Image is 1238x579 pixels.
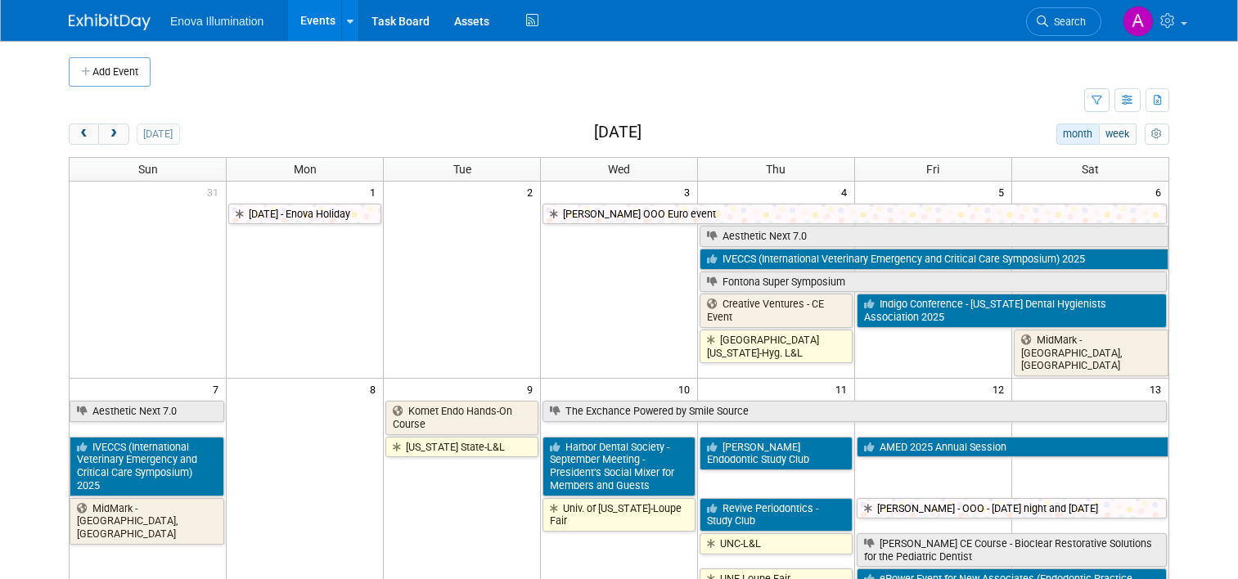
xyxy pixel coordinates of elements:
[542,437,696,496] a: Harbor Dental Society - September Meeting - President’s Social Mixer for Members and Guests
[137,123,180,145] button: [DATE]
[682,182,697,202] span: 3
[1123,6,1154,37] img: Andrea Miller
[997,182,1011,202] span: 5
[70,437,224,496] a: IVECCS (International Veterinary Emergency and Critical Care Symposium) 2025
[170,15,263,28] span: Enova Illumination
[700,249,1168,270] a: IVECCS (International Veterinary Emergency and Critical Care Symposium) 2025
[98,123,128,145] button: next
[857,533,1167,567] a: [PERSON_NAME] CE Course - Bioclear Restorative Solutions for the Pediatric Dentist
[840,182,854,202] span: 4
[857,294,1167,327] a: Indigo Conference - [US_STATE] Dental Hygienists Association 2025
[700,330,853,363] a: [GEOGRAPHIC_DATA][US_STATE]-Hyg. L&L
[991,379,1011,399] span: 12
[69,123,99,145] button: prev
[205,182,226,202] span: 31
[700,272,1167,293] a: Fontona Super Symposium
[138,163,158,176] span: Sun
[542,498,696,532] a: Univ. of [US_STATE]-Loupe Fair
[525,379,540,399] span: 9
[69,14,151,30] img: ExhibitDay
[211,379,226,399] span: 7
[1145,123,1169,145] button: myCustomButton
[385,401,538,434] a: Komet Endo Hands-On Course
[294,163,317,176] span: Mon
[1056,123,1100,145] button: month
[228,204,381,225] a: [DATE] - Enova Holiday
[857,498,1167,519] a: [PERSON_NAME] - OOO - [DATE] night and [DATE]
[700,498,853,532] a: Revive Periodontics - Study Club
[834,379,854,399] span: 11
[926,163,939,176] span: Fri
[1151,129,1162,140] i: Personalize Calendar
[542,204,1167,225] a: [PERSON_NAME] OOO Euro event
[700,294,853,327] a: Creative Ventures - CE Event
[766,163,786,176] span: Thu
[1082,163,1099,176] span: Sat
[1099,123,1137,145] button: week
[453,163,471,176] span: Tue
[70,498,224,545] a: MidMark - [GEOGRAPHIC_DATA], [GEOGRAPHIC_DATA]
[385,437,538,458] a: [US_STATE] State-L&L
[368,182,383,202] span: 1
[857,437,1168,458] a: AMED 2025 Annual Session
[70,401,224,422] a: Aesthetic Next 7.0
[368,379,383,399] span: 8
[594,123,642,141] h2: [DATE]
[700,437,853,470] a: [PERSON_NAME] Endodontic Study Club
[542,401,1167,422] a: The Exchance Powered by Smile Source
[1048,16,1086,28] span: Search
[700,226,1168,247] a: Aesthetic Next 7.0
[69,57,151,87] button: Add Event
[700,533,853,554] a: UNC-L&L
[677,379,697,399] span: 10
[1154,182,1168,202] span: 6
[1148,379,1168,399] span: 13
[608,163,630,176] span: Wed
[1026,7,1101,36] a: Search
[1014,330,1168,376] a: MidMark - [GEOGRAPHIC_DATA], [GEOGRAPHIC_DATA]
[525,182,540,202] span: 2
